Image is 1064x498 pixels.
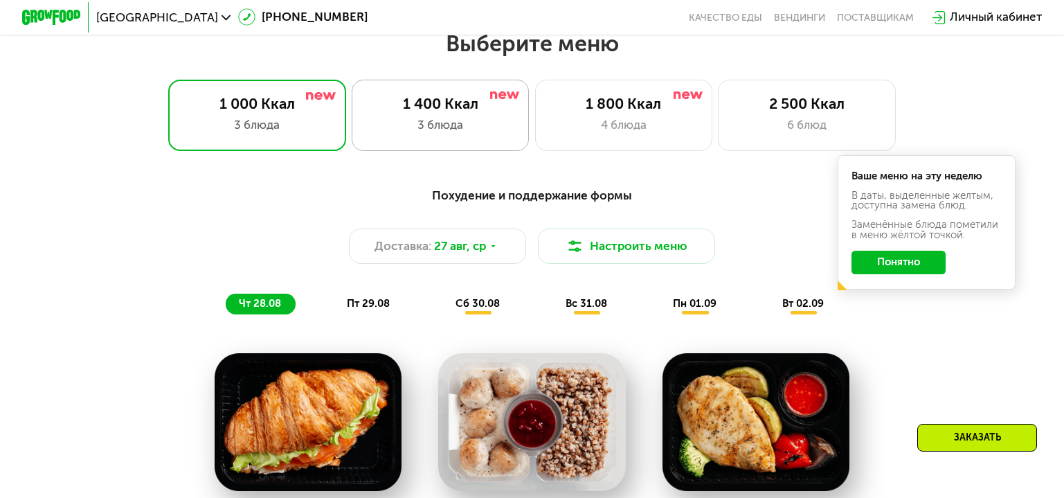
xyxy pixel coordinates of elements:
div: 2 500 Ккал [734,96,880,114]
div: поставщикам [837,12,914,24]
div: 6 блюд [734,116,880,134]
button: Настроить меню [538,229,715,264]
span: пт 29.08 [347,297,390,310]
div: 1 800 Ккал [550,96,696,114]
span: Доставка: [375,238,431,256]
div: Личный кабинет [950,8,1042,26]
button: Понятно [851,251,946,274]
div: Похудение и поддержание формы [95,186,970,205]
div: 1 000 Ккал [184,96,331,114]
div: 4 блюда [550,116,696,134]
div: Заменённые блюда пометили в меню жёлтой точкой. [851,220,1002,240]
div: В даты, выделенные желтым, доступна замена блюд. [851,190,1002,211]
div: 1 400 Ккал [367,96,513,114]
a: Вендинги [774,12,825,24]
h2: Выберите меню [47,30,1016,57]
a: [PHONE_NUMBER] [238,8,368,26]
div: Ваше меню на эту неделю [851,171,1002,181]
a: Качество еды [689,12,762,24]
span: [GEOGRAPHIC_DATA] [96,12,218,24]
div: 3 блюда [184,116,331,134]
span: 27 авг, ср [434,238,486,256]
span: вс 31.08 [566,297,607,310]
span: чт 28.08 [239,297,281,310]
span: вт 02.09 [782,297,824,310]
div: 3 блюда [367,116,513,134]
div: Заказать [917,424,1037,452]
span: пн 01.09 [673,297,716,310]
span: сб 30.08 [456,297,500,310]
